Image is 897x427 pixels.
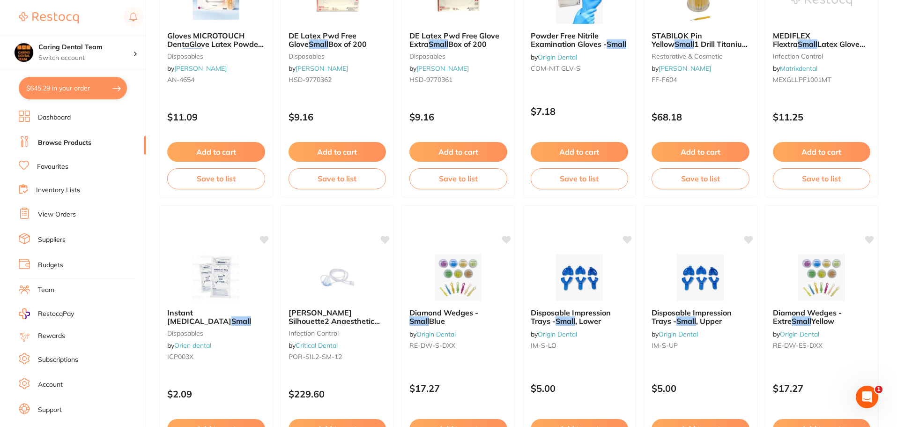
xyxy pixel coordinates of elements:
span: by [531,330,577,338]
span: by [773,64,817,73]
small: disposables [167,52,265,60]
span: AN-4654 [167,75,194,84]
p: Switch account [38,53,133,63]
a: [PERSON_NAME] [174,64,227,73]
p: $229.60 [289,389,386,399]
span: Diamond Wedges - Extre [773,308,842,326]
b: DE Latex Pwd Free Glove Small Box of 200 [289,31,386,49]
b: Diamond Wedges - Small Blue [409,308,507,326]
span: , Lower [575,316,601,326]
span: by [409,330,456,338]
a: Team [38,285,54,295]
p: $11.25 [773,112,871,122]
img: Disposable Impression Trays - Small, Lower [549,254,610,301]
a: Budgets [38,261,63,270]
a: Origin Dental [538,330,577,338]
h4: Caring Dental Team [38,43,133,52]
a: Origin Dental [780,330,819,338]
span: IM-S-UP [652,341,678,350]
p: $17.27 [773,383,871,394]
small: infection control [289,330,386,337]
a: Restocq Logo [19,7,79,29]
button: Add to cart [167,142,265,162]
button: Save to list [773,168,871,189]
small: restorative & cosmetic [652,52,749,60]
a: Account [38,380,63,390]
button: Add to cart [289,142,386,162]
img: Instant Ice Pack Small [185,254,246,301]
em: Small [183,48,202,58]
em: Small [231,316,251,326]
b: Porter Silhouette2 Anaesthetic Nasal Hoods (Pack of 12) – New Version | Small [289,308,386,326]
p: $7.18 [531,106,629,117]
span: Latex Glove (100) Powder Free [773,39,865,57]
p: $11.09 [167,112,265,122]
a: Matrixdental [780,64,817,73]
button: Save to list [167,168,265,189]
em: Small [675,39,694,49]
a: View Orders [38,210,76,219]
span: Diamond Wedges - [409,308,478,317]
b: Powder Free Nitrile Examination Gloves - Small [531,31,629,49]
a: Origin Dental [659,330,698,338]
span: by [167,341,211,350]
a: Favourites [37,162,68,172]
small: infection control [773,52,871,60]
a: Critical Dental [296,341,338,350]
button: Save to list [531,168,629,189]
span: by [289,341,338,350]
span: Gloves MICROTOUCH DentaGlove Latex Powder Free [167,31,264,58]
span: DE Latex Pwd Free Glove [289,31,356,49]
span: Box of 200 [448,39,487,49]
span: Disposable Impression Trays - [652,308,732,326]
span: STABILOK Pin Yellow [652,31,702,49]
img: Restocq Logo [19,12,79,23]
span: [PERSON_NAME] Silhouette2 Anaesthetic Nasal Hoods (Pack of 12) – New Version | [289,308,385,343]
a: Rewards [38,331,65,341]
a: Dashboard [38,113,71,122]
b: Diamond Wedges - Extre Small Yellow [773,308,871,326]
p: $17.27 [409,383,507,394]
span: by [531,53,577,61]
a: Subscriptions [38,355,78,365]
p: $68.18 [652,112,749,122]
span: Box of 200 [328,39,367,49]
p: $5.00 [652,383,749,394]
em: Small [309,39,328,49]
em: Small [429,39,448,49]
b: STABILOK Pin Yellow Small 1 Drill Titanium Pack of 20 [652,31,749,49]
span: POR-SIL2-SM-12 [289,352,342,361]
em: Small [792,316,811,326]
span: x 100 [202,48,222,58]
img: Caring Dental Team [15,43,33,62]
button: Add to cart [773,142,871,162]
em: Small [798,39,817,49]
a: RestocqPay [19,308,74,319]
p: $2.09 [167,389,265,399]
a: Suppliers [38,235,66,245]
iframe: Intercom live chat [856,386,878,408]
small: disposables [289,52,386,60]
span: DE Latex Pwd Free Glove Extra [409,31,499,49]
small: disposables [167,330,265,337]
b: MEDIFLEX Flextra Small Latex Glove (100) Powder Free [773,31,871,49]
button: Save to list [409,168,507,189]
p: $9.16 [289,112,386,122]
span: MEDIFLEX Flextra [773,31,810,49]
button: $645.29 in your order [19,77,127,99]
b: Gloves MICROTOUCH DentaGlove Latex Powder Free Small x 100 [167,31,265,49]
button: Add to cart [652,142,749,162]
span: HSD-9770361 [409,75,452,84]
span: Yellow [811,316,834,326]
span: RestocqPay [38,309,74,319]
b: DE Latex Pwd Free Glove Extra Small Box of 200 [409,31,507,49]
span: COM-NIT GLV-S [531,64,580,73]
a: Inventory Lists [36,186,80,195]
span: Disposable Impression Trays - [531,308,611,326]
span: 1 Drill Titanium Pack of 20 [652,39,749,57]
em: Small [676,316,696,326]
a: Orien dental [174,341,211,350]
span: by [167,64,227,73]
span: HSD-9770362 [289,75,332,84]
span: , Upper [696,316,722,326]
